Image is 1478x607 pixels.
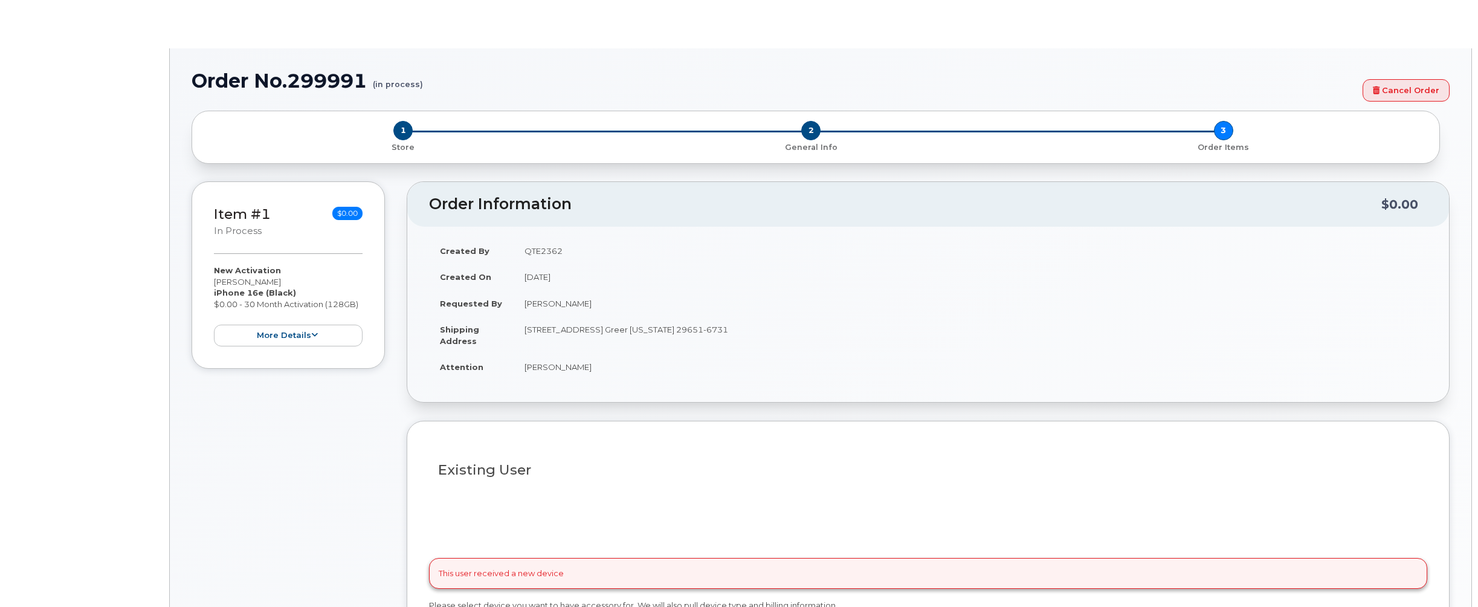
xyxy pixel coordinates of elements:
p: General Info [610,142,1013,153]
strong: Created By [440,246,489,256]
td: [PERSON_NAME] [514,290,1427,317]
strong: Attention [440,362,483,372]
div: [PERSON_NAME] $0.00 - 30 Month Activation (128GB) [214,265,363,346]
span: 1 [393,121,413,140]
span: 2 [801,121,821,140]
span: $0.00 [332,207,363,220]
h3: Existing User [438,463,1418,478]
small: (in process) [373,70,423,89]
small: in process [214,226,262,236]
td: QTE2362 [514,238,1427,264]
a: 1 Store [202,140,605,153]
a: Cancel Order [1363,79,1450,102]
a: 2 General Info [605,140,1018,153]
strong: Shipping Address [440,325,479,346]
div: This user received a new device [429,558,1427,589]
strong: Requested By [440,299,502,308]
td: [PERSON_NAME] [514,354,1427,380]
p: Store [207,142,600,153]
a: Item #1 [214,206,271,222]
button: more details [214,325,363,347]
strong: New Activation [214,265,281,275]
h2: Order Information [429,196,1381,213]
h1: Order No.299991 [192,70,1357,91]
td: [STREET_ADDRESS] Greer [US_STATE] 29651-6731 [514,316,1427,354]
strong: iPhone 16e (Black) [214,288,296,297]
strong: Created On [440,272,491,282]
div: $0.00 [1381,193,1418,216]
td: [DATE] [514,264,1427,290]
